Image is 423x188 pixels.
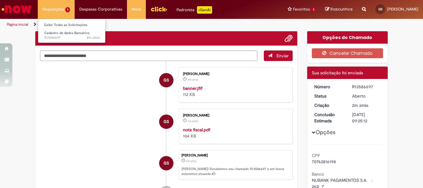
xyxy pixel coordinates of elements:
span: 1 [311,7,316,12]
span: GS [164,156,169,171]
ul: Requisições [38,19,106,43]
span: 2m atrás [188,78,198,81]
div: [DATE] 09:25:12 [352,111,381,124]
span: Despesas Corporativas [79,6,122,12]
span: Rascunhos [330,6,353,12]
span: GS [164,114,169,129]
dt: Status [310,93,348,99]
span: GS [378,7,382,11]
a: Página inicial [7,22,28,27]
span: Cadastro de dados Bancários [44,31,89,35]
div: [PERSON_NAME] [181,154,289,157]
div: 112 KB [183,85,286,98]
button: Adicionar anexos [285,34,293,42]
span: 3m atrás [188,119,198,123]
div: Padroniza [177,6,212,14]
span: GS [164,73,169,88]
div: [PERSON_NAME] [183,114,286,117]
div: Guilherme Pereira Sol [159,156,173,170]
span: 2m atrás [87,35,100,40]
span: More [132,6,141,12]
time: 01/10/2025 15:25:09 [87,35,100,40]
span: 2m atrás [352,103,368,108]
button: Cancelar Chamado [312,48,383,58]
ul: Trilhas de página [5,19,277,30]
dt: Número [310,84,348,90]
a: Aberto R13586697 : Cadastro de dados Bancários [38,30,106,41]
img: ServiceNow [1,3,33,15]
span: 70762816198 [312,159,336,164]
span: R13586697 [44,35,100,40]
button: Enviar [264,50,293,61]
a: banner.jfif [183,85,203,91]
span: 2m atrás [186,159,197,163]
a: Rascunhos [325,7,353,12]
span: 1 [65,7,70,12]
div: 104 KB [183,127,286,139]
dt: Conclusão Estimada [310,111,348,124]
div: Guilherme Pereira Sol [159,73,173,87]
span: [PERSON_NAME] [387,7,418,12]
span: Favoritos [293,6,310,12]
time: 01/10/2025 15:25:04 [188,78,198,81]
li: Guilherme Pereira Sol [40,150,293,180]
div: R13586697 [352,84,381,90]
time: 01/10/2025 15:25:08 [352,103,368,108]
dt: Criação [310,102,348,108]
time: 01/10/2025 15:25:08 [186,159,197,163]
div: [PERSON_NAME] [183,72,286,76]
div: Opções do Chamado [307,31,388,44]
span: Enviar [277,53,289,59]
img: click_logo_yellow_360x200.png [150,4,167,14]
p: [PERSON_NAME]! Recebemos seu chamado R13586697 e em breve estaremos atuando. [181,167,289,176]
time: 01/10/2025 15:24:35 [188,119,198,123]
a: nota fiscal.pdf [183,127,210,133]
b: Banco [312,171,324,177]
span: Requisições [42,6,64,12]
textarea: Digite sua mensagem aqui... [40,50,257,61]
a: Exibir Todas as Solicitações [38,22,106,28]
span: Sua solicitação foi enviada [312,70,363,76]
div: Aberto [352,93,381,99]
p: +GenAi [197,6,212,14]
div: Guilherme Pereira Sol [159,115,173,129]
b: CPF [312,153,320,158]
div: 01/10/2025 15:25:08 [352,102,381,108]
